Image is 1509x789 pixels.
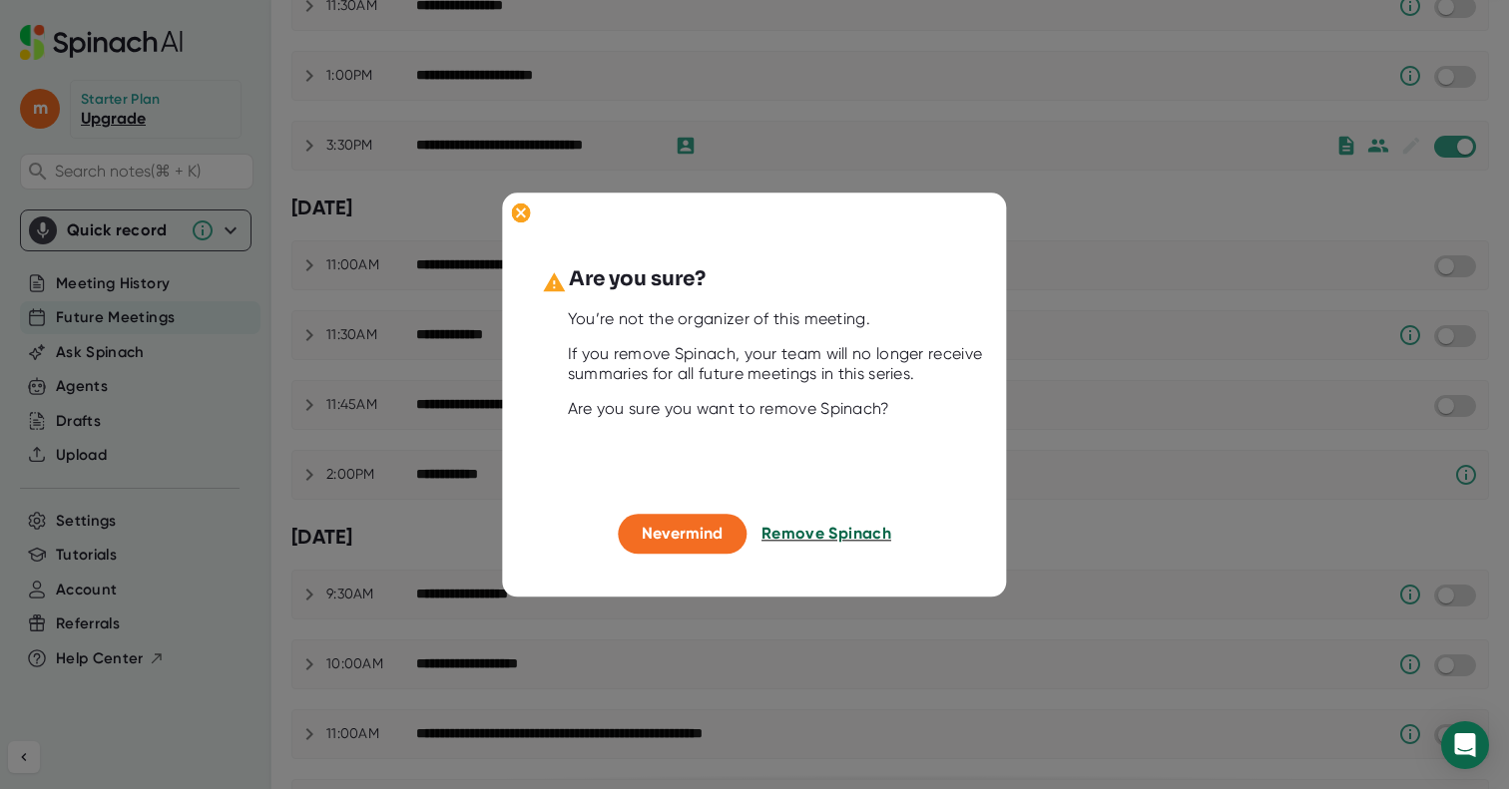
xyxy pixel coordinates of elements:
[761,525,891,544] span: Remove Spinach
[568,345,991,385] div: If you remove Spinach, your team will no longer receive summaries for all future meetings in this...
[568,310,991,330] div: You’re not the organizer of this meeting.
[1441,721,1489,769] div: Open Intercom Messenger
[642,525,723,544] span: Nevermind
[618,515,747,555] button: Nevermind
[568,400,991,420] div: Are you sure you want to remove Spinach?
[761,515,891,555] button: Remove Spinach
